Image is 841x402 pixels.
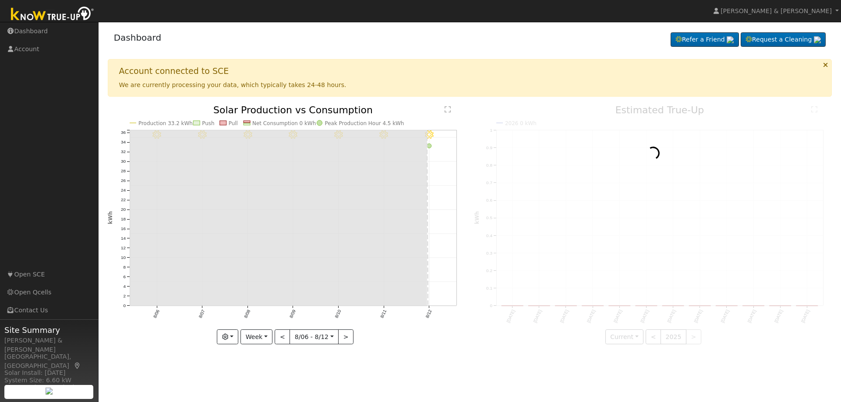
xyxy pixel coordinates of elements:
div: Solar Install: [DATE] [4,368,94,378]
div: [PERSON_NAME] & [PERSON_NAME] [4,336,94,354]
span: Site Summary [4,324,94,336]
a: Dashboard [114,32,162,43]
a: Request a Cleaning [741,32,826,47]
span: [PERSON_NAME] & [PERSON_NAME] [721,7,832,14]
img: retrieve [46,388,53,395]
span: We are currently processing your data, which typically takes 24-48 hours. [119,81,346,88]
div: System Size: 6.60 kW [4,376,94,385]
img: Know True-Up [7,5,99,24]
img: retrieve [727,36,734,43]
div: [GEOGRAPHIC_DATA], [GEOGRAPHIC_DATA] [4,352,94,371]
a: Refer a Friend [671,32,739,47]
h1: Account connected to SCE [119,66,229,76]
div: Storage Size: 15.0 kWh [4,383,94,392]
img: retrieve [814,36,821,43]
a: Map [74,362,81,369]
